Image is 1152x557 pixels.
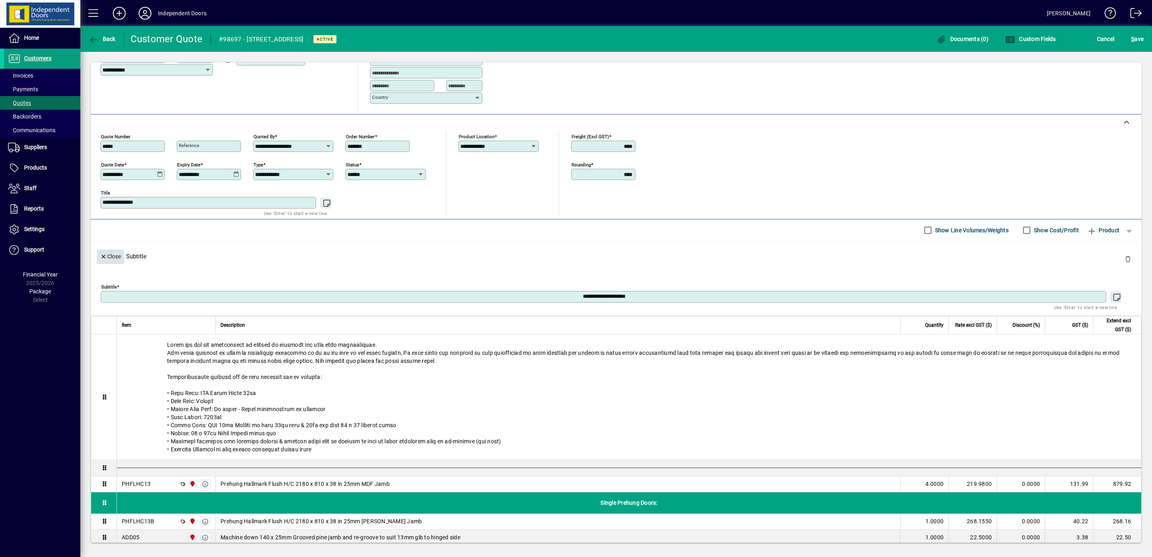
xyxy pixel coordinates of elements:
span: Christchurch [187,517,196,526]
div: [PERSON_NAME] [1047,7,1091,20]
span: Cancel [1097,33,1115,45]
div: 219.9800 [954,480,992,488]
span: Reports [24,205,44,212]
span: Documents (0) [936,36,989,42]
span: GST ($) [1072,321,1088,330]
mat-label: Subtitle [101,284,117,289]
td: 268.16 [1093,514,1141,530]
a: Backorders [4,110,80,123]
div: ADD05 [122,533,139,541]
div: Single Prehung Doors: [117,492,1141,513]
span: Discount (%) [1013,321,1040,330]
td: 131.99 [1045,476,1093,492]
span: Support [24,246,44,253]
div: Lorem ips dol sit ametconsect ad elitsed do eiusmodt inc utla etdo magnaaliquae. Adm venia quisno... [117,334,1141,460]
mat-hint: Use 'Enter' to start a new line [1054,303,1117,312]
span: Backorders [8,113,41,120]
button: Profile [132,6,158,20]
div: Subtitle [91,242,1142,271]
mat-label: Order number [346,133,375,139]
a: Suppliers [4,137,80,158]
a: Home [4,28,80,48]
span: Customers [24,55,51,61]
a: Payments [4,82,80,96]
td: 0.0000 [997,530,1045,546]
a: Products [4,158,80,178]
td: 22.50 [1093,530,1141,546]
a: Staff [4,178,80,199]
div: #98697 - [STREET_ADDRESS] [219,33,303,46]
span: Prehung Hallmark Flush H/C 2180 x 810 x 38 in 25mm [PERSON_NAME] Jamb [221,517,422,525]
td: 40.22 [1045,514,1093,530]
button: Back [87,32,118,46]
td: 3.38 [1045,530,1093,546]
div: Customer Quote [131,33,203,45]
button: Save [1129,32,1146,46]
span: Rate excl GST ($) [955,321,992,330]
span: Description [221,321,245,330]
a: Invoices [4,69,80,82]
td: 0.0000 [997,476,1045,492]
td: 879.92 [1093,476,1141,492]
span: Custom Fields [1005,36,1056,42]
div: Independent Doors [158,7,206,20]
button: Documents (0) [934,32,991,46]
span: Christchurch [187,533,196,542]
span: 4.0000 [925,480,944,488]
mat-label: Product location [459,133,494,139]
span: ave [1131,33,1144,45]
mat-label: Rounding [572,162,591,167]
a: Logout [1124,2,1142,28]
mat-label: Country [372,94,388,100]
span: Payments [8,86,38,92]
a: Knowledge Base [1099,2,1116,28]
span: Home [24,35,39,41]
span: Package [29,288,51,295]
mat-label: Quote number [101,133,131,139]
div: PHFLHC13 [122,480,151,488]
span: Settings [24,226,45,232]
span: Quantity [925,321,944,330]
span: Machine down 140 x 25mm Grooved pine jamb and re-groove to suit 13mm gib to hinged side [221,533,460,541]
span: Item [122,321,131,330]
a: Settings [4,219,80,240]
a: Reports [4,199,80,219]
div: 22.5000 [954,533,992,541]
span: Quotes [8,100,31,106]
span: Invoices [8,72,33,79]
a: Quotes [4,96,80,110]
span: Extend excl GST ($) [1098,316,1131,334]
mat-label: Reference [179,143,199,148]
span: Communications [8,127,55,133]
span: Product [1087,224,1119,237]
mat-label: Title [101,190,110,195]
app-page-header-button: Close [95,252,126,260]
mat-label: Quote date [101,162,124,167]
td: 0.0000 [997,514,1045,530]
span: Prehung Hallmark Flush H/C 2180 x 810 x 38 in 25mm MDF Jamb [221,480,390,488]
span: Staff [24,185,37,191]
button: Custom Fields [1003,32,1058,46]
mat-label: Freight (excl GST) [572,133,609,139]
span: Back [89,36,116,42]
label: Show Cost/Profit [1032,226,1079,234]
mat-label: Status [346,162,359,167]
div: PHFLHC13B [122,517,154,525]
span: Financial Year [23,271,58,278]
a: Support [4,240,80,260]
app-page-header-button: Back [80,32,125,46]
app-page-header-button: Delete [1118,255,1138,262]
mat-label: Expiry date [177,162,200,167]
button: Product [1083,223,1123,238]
span: 1.0000 [925,517,944,525]
span: Active [317,37,333,42]
span: Products [24,164,47,171]
button: Delete [1118,250,1138,269]
button: Cancel [1095,32,1117,46]
span: S [1131,36,1134,42]
label: Show Line Volumes/Weights [933,226,1009,234]
span: Christchurch [187,479,196,488]
mat-hint: Use 'Enter' to start a new line [264,209,327,218]
span: Close [100,250,121,263]
a: Communications [4,123,80,137]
